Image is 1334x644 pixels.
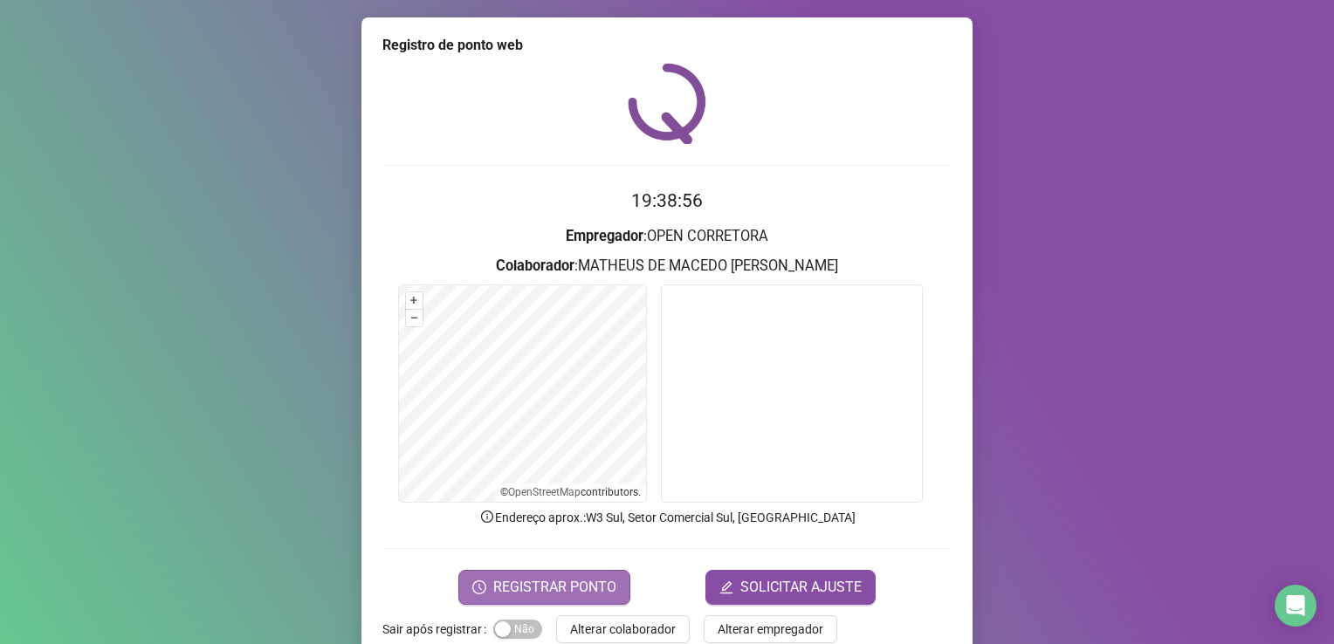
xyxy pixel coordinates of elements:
span: clock-circle [472,580,486,594]
span: REGISTRAR PONTO [493,577,616,598]
button: REGISTRAR PONTO [458,570,630,605]
li: © contributors. [500,486,641,498]
button: + [406,292,423,309]
button: Alterar colaborador [556,615,690,643]
img: QRPoint [628,63,706,144]
a: OpenStreetMap [508,486,581,498]
span: info-circle [479,509,495,524]
time: 19:38:56 [631,190,703,211]
strong: Colaborador [496,257,574,274]
button: – [406,310,423,326]
span: edit [719,580,733,594]
p: Endereço aprox. : W3 Sul, Setor Comercial Sul, [GEOGRAPHIC_DATA] [382,508,952,527]
span: Alterar colaborador [570,620,676,639]
div: Open Intercom Messenger [1275,585,1317,627]
h3: : OPEN CORRETORA [382,225,952,248]
span: SOLICITAR AJUSTE [740,577,862,598]
label: Sair após registrar [382,615,493,643]
button: Alterar empregador [704,615,837,643]
div: Registro de ponto web [382,35,952,56]
span: Alterar empregador [718,620,823,639]
strong: Empregador [566,228,643,244]
h3: : MATHEUS DE MACEDO [PERSON_NAME] [382,255,952,277]
button: editSOLICITAR AJUSTE [705,570,876,605]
